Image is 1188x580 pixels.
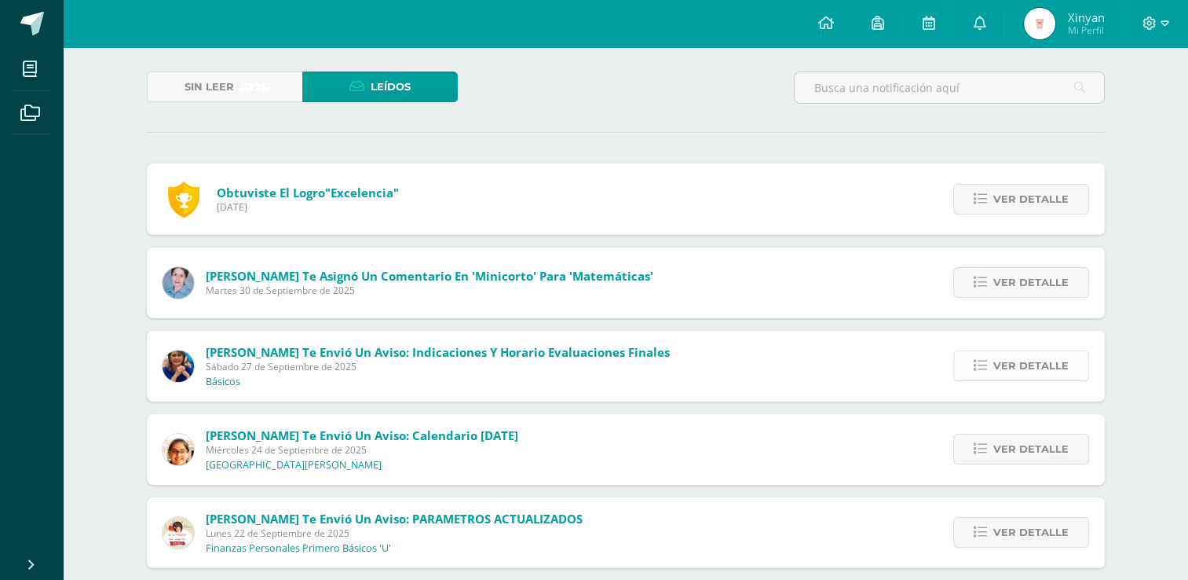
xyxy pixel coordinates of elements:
span: Ver detalle [993,268,1069,297]
span: Ver detalle [993,435,1069,464]
span: Sin leer [185,72,234,101]
span: Mi Perfil [1067,24,1104,37]
span: [PERSON_NAME] te envió un aviso: PARAMETROS ACTUALIZADOS [206,511,583,527]
span: Ver detalle [993,518,1069,547]
a: Sin leer(1275) [147,72,302,102]
span: [DATE] [217,200,399,214]
img: 5d6f35d558c486632aab3bda9a330e6b.png [163,351,194,382]
span: (1275) [240,72,271,101]
p: Básicos [206,376,240,388]
img: 31c7248459b52d1968276b61d18b5cd8.png [1024,8,1055,39]
span: Miércoles 24 de Septiembre de 2025 [206,443,518,457]
span: [PERSON_NAME] te asignó un comentario en 'Minicorto' para 'Matemáticas' [206,268,653,284]
span: Ver detalle [993,185,1069,214]
span: Leídos [371,72,411,101]
span: Lunes 22 de Septiembre de 2025 [206,527,583,540]
span: Obtuviste el logro [217,185,399,200]
img: 044c0162fa7e0f0b4b3ccbd14fd12260.png [163,267,194,299]
img: fc85df90bfeed59e7900768220bd73e5.png [163,434,194,465]
a: Leídos [302,72,458,102]
p: [GEOGRAPHIC_DATA][PERSON_NAME] [206,459,382,472]
img: b72445c9a0edc7b97c5a79956e4ec4a5.png [163,517,194,549]
span: [PERSON_NAME] te envió un aviso: Indicaciones y Horario Evaluaciones Finales [206,344,670,360]
span: Xinyan [1067,9,1104,25]
p: Finanzas Personales Primero Básicos 'U' [206,542,391,555]
span: [PERSON_NAME] te envió un aviso: Calendario [DATE] [206,428,518,443]
span: Sábado 27 de Septiembre de 2025 [206,360,670,373]
span: Martes 30 de Septiembre de 2025 [206,284,653,297]
span: Ver detalle [993,351,1069,380]
span: "Excelencia" [325,185,399,200]
input: Busca una notificación aquí [795,72,1104,103]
